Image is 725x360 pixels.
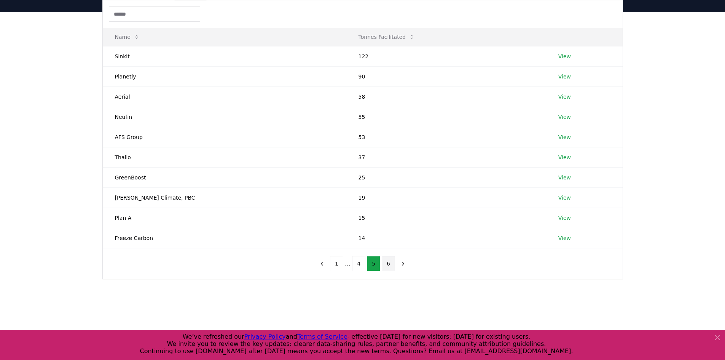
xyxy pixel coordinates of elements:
[558,154,571,161] a: View
[103,66,346,86] td: Planetly
[330,256,343,271] button: 1
[558,214,571,222] a: View
[346,187,546,208] td: 19
[558,53,571,60] a: View
[103,86,346,107] td: Aerial
[558,93,571,101] a: View
[346,127,546,147] td: 53
[315,256,328,271] button: previous page
[558,73,571,80] a: View
[103,46,346,66] td: Sinkit
[352,29,421,45] button: Tonnes Facilitated
[558,234,571,242] a: View
[346,147,546,167] td: 37
[109,29,146,45] button: Name
[558,194,571,202] a: View
[346,86,546,107] td: 58
[367,256,380,271] button: 5
[346,46,546,66] td: 122
[103,167,346,187] td: GreenBoost
[103,228,346,248] td: Freeze Carbon
[103,107,346,127] td: Neufin
[103,127,346,147] td: AFS Group
[103,208,346,228] td: Plan A
[345,259,351,268] li: ...
[352,256,365,271] button: 4
[103,187,346,208] td: [PERSON_NAME] Climate, PBC
[103,147,346,167] td: Thallo
[558,113,571,121] a: View
[382,256,395,271] button: 6
[397,256,410,271] button: next page
[346,208,546,228] td: 15
[558,133,571,141] a: View
[346,66,546,86] td: 90
[346,228,546,248] td: 14
[346,107,546,127] td: 55
[558,174,571,181] a: View
[346,167,546,187] td: 25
